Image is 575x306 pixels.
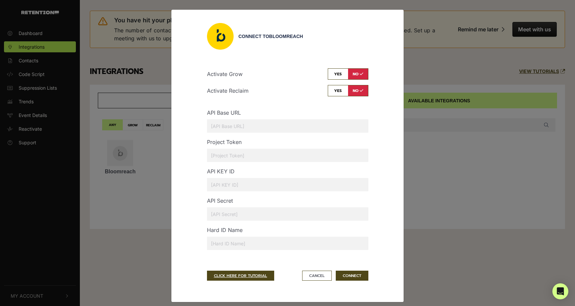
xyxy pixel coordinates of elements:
input: [Project Token] [207,149,368,162]
label: API Base URL [207,109,241,117]
input: [API Base URL] [207,119,368,133]
div: Open Intercom Messenger [552,283,568,299]
label: Project Token [207,138,242,146]
input: [API Secret] [207,207,368,221]
input: [API KEY ID] [207,178,368,191]
img: Bloomreach [207,23,234,50]
div: Connect to [239,33,368,40]
input: [Hard ID Name] [207,237,368,250]
label: API Secret [207,197,233,205]
p: Activate Reclaim [207,87,249,95]
span: Bloomreach [269,34,303,39]
label: API KEY ID [207,167,235,175]
p: Activate Grow [207,70,243,78]
label: Hard ID Name [207,226,243,234]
